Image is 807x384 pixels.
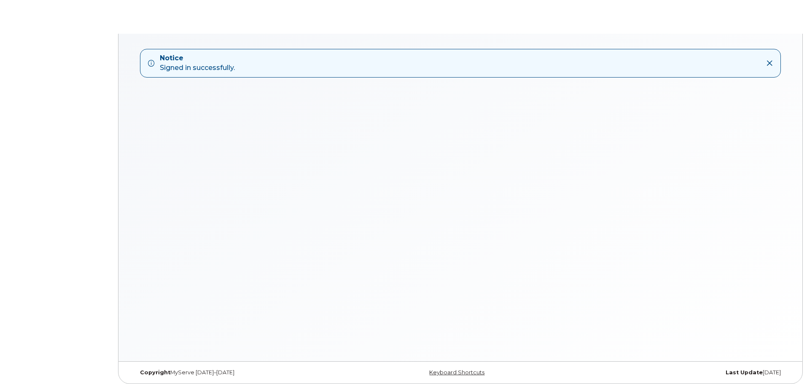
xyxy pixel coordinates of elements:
strong: Notice [160,54,235,63]
div: Signed in successfully. [160,54,235,73]
div: MyServe [DATE]–[DATE] [134,369,352,376]
strong: Last Update [726,369,763,376]
a: Keyboard Shortcuts [429,369,484,376]
div: [DATE] [569,369,787,376]
strong: Copyright [140,369,170,376]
